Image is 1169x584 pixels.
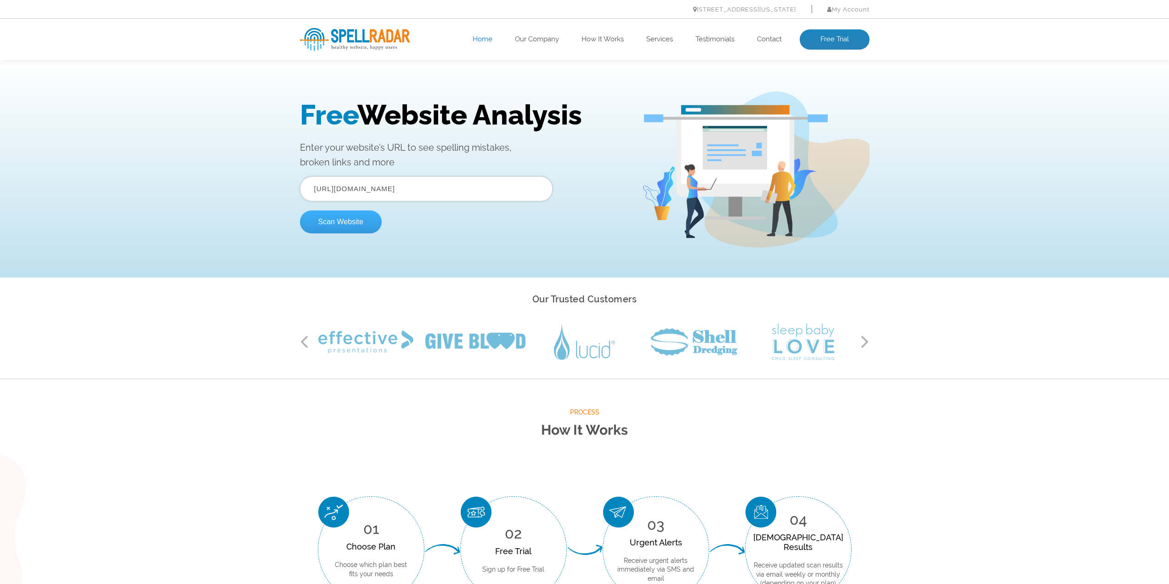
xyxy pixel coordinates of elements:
[332,561,410,578] p: Choose which plan best fits your needs
[745,497,776,527] img: Scan Result
[772,323,835,360] img: Sleep Baby Love
[318,330,413,353] img: Effective
[300,407,870,418] span: Process
[300,79,628,108] p: Enter your website’s URL to see spelling mistakes, broken links and more
[300,418,870,442] h2: How It Works
[300,115,553,140] input: Enter Your URL
[554,324,615,360] img: Lucid
[617,538,695,547] div: Urgent Alerts
[642,30,870,186] img: Free Webiste Analysis
[482,565,544,574] p: Sign up for Free Trial
[363,520,379,537] span: 01
[332,542,410,551] div: Choose Plan
[482,546,544,556] div: Free Trial
[505,525,522,542] span: 02
[300,291,870,307] h2: Our Trusted Customers
[753,533,843,552] div: [DEMOGRAPHIC_DATA] Results
[647,516,664,533] span: 03
[318,497,349,527] img: Choose Plan
[603,497,634,527] img: Urgent Alerts
[651,328,737,356] img: Shell Dredging
[300,335,309,349] button: Previous
[790,511,807,528] span: 04
[425,333,525,351] img: Give Blood
[860,335,870,349] button: Next
[617,556,695,584] p: Receive urgent alerts immediately via SMS and email
[644,82,828,90] img: Free Webiste Analysis
[300,37,357,69] span: Free
[300,37,628,69] h1: Website Analysis
[300,149,382,172] button: Scan Website
[461,497,491,527] img: Free Trial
